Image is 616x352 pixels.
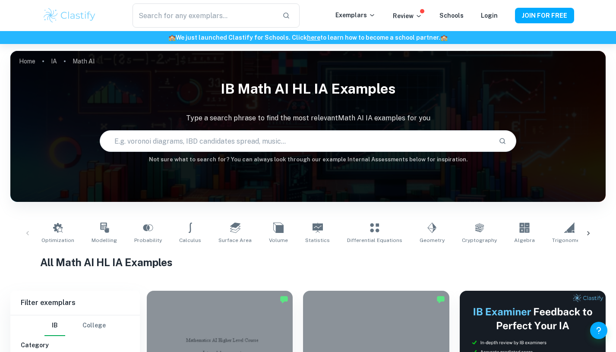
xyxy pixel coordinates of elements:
[10,75,606,103] h1: IB Math AI HL IA examples
[21,340,130,350] h6: Category
[82,315,106,336] button: College
[44,315,106,336] div: Filter type choice
[393,11,422,21] p: Review
[133,3,275,28] input: Search for any exemplars...
[100,129,492,153] input: E.g. voronoi diagrams, IBD candidates spread, music...
[134,236,162,244] span: Probability
[41,236,74,244] span: Optimization
[19,55,35,67] a: Home
[440,34,448,41] span: 🏫
[280,295,288,304] img: Marked
[462,236,497,244] span: Cryptography
[10,291,140,315] h6: Filter exemplars
[347,236,402,244] span: Differential Equations
[10,155,606,164] h6: Not sure what to search for? You can always look through our example Internal Assessments below f...
[436,295,445,304] img: Marked
[269,236,288,244] span: Volume
[218,236,252,244] span: Surface Area
[514,236,535,244] span: Algebra
[305,236,330,244] span: Statistics
[590,322,607,339] button: Help and Feedback
[420,236,445,244] span: Geometry
[73,57,95,66] p: Math AI
[439,12,464,19] a: Schools
[179,236,201,244] span: Calculus
[40,255,576,270] h1: All Math AI HL IA Examples
[10,113,606,123] p: Type a search phrase to find the most relevant Math AI IA examples for you
[92,236,117,244] span: Modelling
[42,7,97,24] img: Clastify logo
[44,315,65,336] button: IB
[552,236,587,244] span: Trigonometry
[335,10,376,20] p: Exemplars
[168,34,176,41] span: 🏫
[481,12,498,19] a: Login
[2,33,614,42] h6: We just launched Clastify for Schools. Click to learn how to become a school partner.
[495,134,510,148] button: Search
[51,55,57,67] a: IA
[515,8,574,23] button: JOIN FOR FREE
[307,34,320,41] a: here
